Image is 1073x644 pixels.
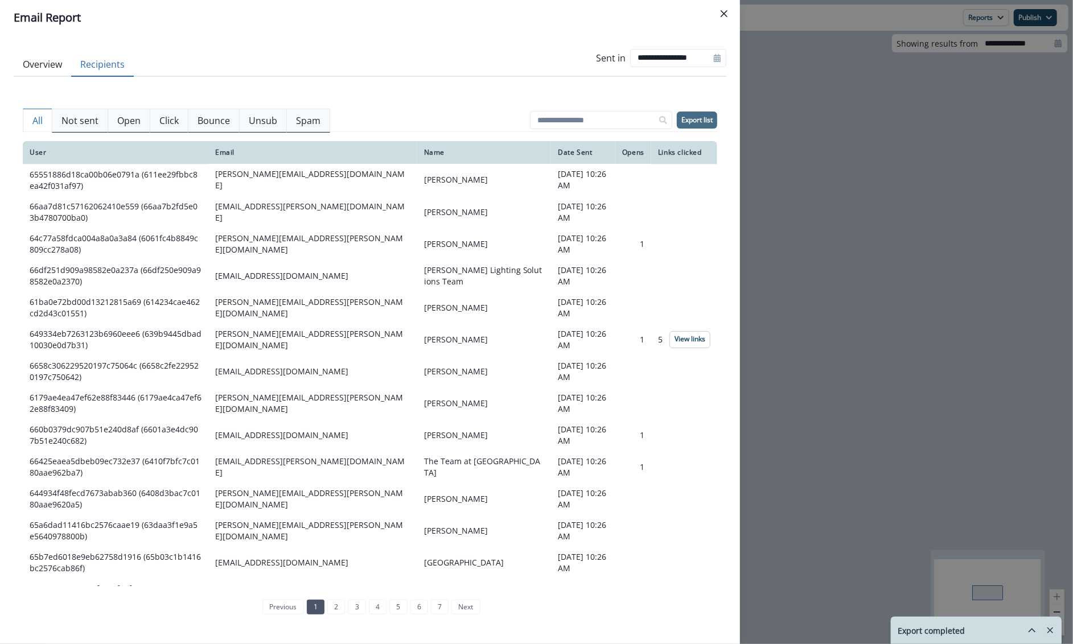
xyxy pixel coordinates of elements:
td: [GEOGRAPHIC_DATA] [417,547,552,579]
div: User [30,148,202,157]
td: [PERSON_NAME] [417,483,552,515]
div: 6658c306229520197c75064c (6658c2fe229520197c750642) [30,360,202,383]
p: [DATE] 10:26 AM [558,201,609,224]
td: The Team at [GEOGRAPHIC_DATA] [417,451,552,483]
td: [EMAIL_ADDRESS][DOMAIN_NAME] [208,547,417,579]
td: [PERSON_NAME] [417,356,552,387]
div: 65a6dad11416bc2576caae19 (63daa3f1e9a5e5640978800b) [30,519,202,542]
div: 66425eaea5dbeb09ec732e37 (6410f7bfc7c0180aae962ba7) [30,456,202,478]
p: All [32,114,43,127]
div: 660b0379dc907b51e240d8af (6601a3e4dc907b51e240c682) [30,424,202,447]
p: Sent in [596,51,626,65]
td: 1 [615,324,651,356]
td: 1 [615,579,651,610]
p: [DATE] 10:26 AM [558,265,609,287]
td: [PERSON_NAME] [417,419,552,451]
p: [DATE] 10:26 AM [558,424,609,447]
td: [PERSON_NAME] [417,196,552,228]
td: [PERSON_NAME][EMAIL_ADDRESS][PERSON_NAME][DOMAIN_NAME] [208,228,417,260]
p: [DATE] 10:26 AM [558,583,609,606]
td: [PERSON_NAME] [417,579,552,610]
div: Email [215,148,410,157]
td: [EMAIL_ADDRESS][DOMAIN_NAME] [208,419,417,451]
td: [PERSON_NAME][EMAIL_ADDRESS][PERSON_NAME][DOMAIN_NAME] [208,483,417,515]
div: 653c1984379cc56f04c1f19f (653c197a379cc56f04c1f162) [30,583,202,606]
button: Export list [677,112,717,129]
td: [PERSON_NAME][EMAIL_ADDRESS][PERSON_NAME][DOMAIN_NAME] [208,387,417,419]
p: Export list [681,116,713,124]
p: [DATE] 10:26 AM [558,488,609,510]
div: 6179ae4ea47ef62e88f83446 (6179ae4ca47ef62e88f83409) [30,392,202,415]
a: Page 4 [369,600,387,614]
td: [PERSON_NAME] [417,387,552,419]
button: View links [669,331,710,348]
p: Export completed [898,625,965,637]
a: Page 2 [327,600,345,614]
button: Recipients [71,53,134,77]
p: [DATE] 10:26 AM [558,519,609,542]
p: [DATE] 10:26 AM [558,328,609,351]
div: Name [424,148,545,157]
p: [DATE] 10:26 AM [558,551,609,574]
td: [EMAIL_ADDRESS][PERSON_NAME][DOMAIN_NAME] [208,196,417,228]
p: [DATE] 10:26 AM [558,233,609,255]
a: Page 1 is your current page [307,600,324,614]
p: Open [117,114,141,127]
div: Opens [622,148,644,157]
p: Not sent [61,114,98,127]
div: Date Sent [558,148,609,157]
div: 649334eb7263123b6960eee6 (639b9445dbad10030e0d7b31) [30,328,202,351]
p: [DATE] 10:26 AM [558,360,609,383]
td: [EMAIL_ADDRESS][DOMAIN_NAME] [208,260,417,292]
p: Spam [296,114,320,127]
div: 644934f48fecd7673abab360 (6408d3bac7c0180aae9620a5) [30,488,202,510]
td: [PERSON_NAME] Lighting Solutions Team [417,260,552,292]
td: [PERSON_NAME][EMAIL_ADDRESS][DOMAIN_NAME] [208,164,417,196]
td: [PERSON_NAME][EMAIL_ADDRESS][PERSON_NAME][DOMAIN_NAME] [208,292,417,324]
td: [PERSON_NAME][EMAIL_ADDRESS][PERSON_NAME][DOMAIN_NAME] [208,515,417,547]
ul: Pagination [260,600,480,614]
td: [PERSON_NAME] [417,324,552,356]
td: [EMAIL_ADDRESS][PERSON_NAME][DOMAIN_NAME] [208,579,417,610]
div: 5 [658,331,710,348]
div: 61ba0e72bd00d13212815a69 (614234cae462cd2d43c01551) [30,296,202,319]
a: Page 7 [431,600,449,614]
button: Remove-exports [1041,622,1059,639]
div: Email Report [14,9,726,26]
p: [DATE] 10:26 AM [558,456,609,478]
div: 65551886d18ca00b06e0791a (611ee29fbbc8ea42f031af97) [30,169,202,192]
p: Unsub [249,114,277,127]
td: [PERSON_NAME] [417,515,552,547]
button: Overview [14,53,71,77]
div: 64c77a58fdca004a8a0a3a84 (6061fc4b8849c809cc278a08) [30,233,202,255]
a: Page 6 [410,600,428,614]
p: Bounce [198,114,230,127]
button: hide-exports [1023,622,1041,639]
td: [PERSON_NAME] [417,164,552,196]
p: [DATE] 10:26 AM [558,168,609,191]
p: View links [675,335,705,343]
td: [EMAIL_ADDRESS][DOMAIN_NAME] [208,356,417,387]
button: Close [715,5,733,23]
td: [PERSON_NAME] [417,228,552,260]
div: 66aa7d81c57162062410e559 (66aa7b2fd5e03b4780700ba0) [30,201,202,224]
p: Click [159,114,179,127]
td: 1 [615,228,651,260]
td: [EMAIL_ADDRESS][PERSON_NAME][DOMAIN_NAME] [208,451,417,483]
a: Next page [451,600,480,614]
p: [DATE] 10:26 AM [558,296,609,319]
td: 1 [615,419,651,451]
td: [PERSON_NAME][EMAIL_ADDRESS][PERSON_NAME][DOMAIN_NAME] [208,324,417,356]
a: Page 5 [389,600,407,614]
div: Links clicked [658,148,710,157]
button: hide-exports [1014,617,1037,643]
td: 1 [615,451,651,483]
td: [PERSON_NAME] [417,292,552,324]
p: [DATE] 10:26 AM [558,392,609,415]
div: 66df251d909a98582e0a237a (66df250e909a98582e0a2370) [30,265,202,287]
a: Page 3 [348,600,365,614]
div: 65b7ed6018e9eb62758d1916 (65b03c1b1416bc2576cab86f) [30,551,202,574]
